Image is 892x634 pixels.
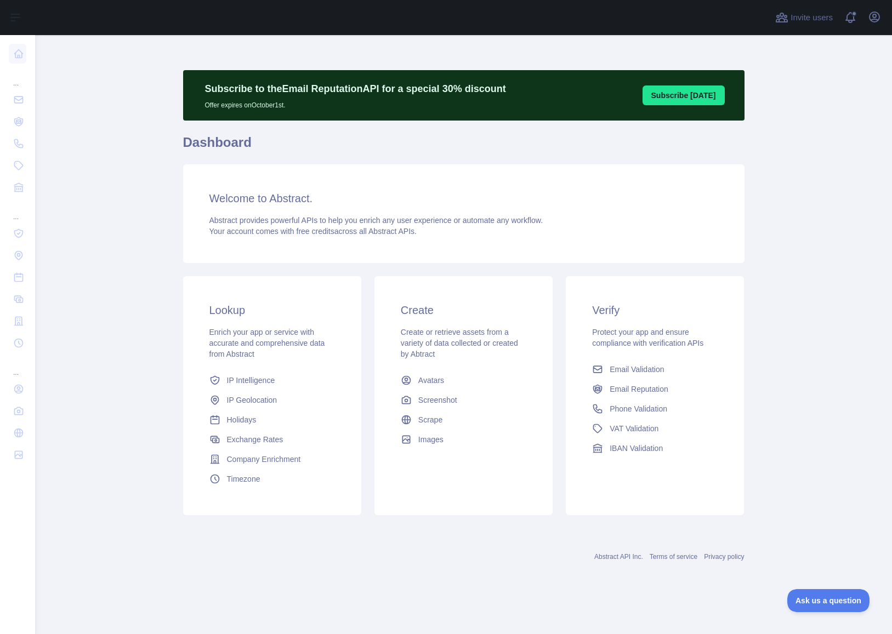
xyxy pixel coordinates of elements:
[205,370,339,390] a: IP Intelligence
[227,375,275,386] span: IP Intelligence
[209,227,417,236] span: Your account comes with across all Abstract APIs.
[205,81,506,96] p: Subscribe to the Email Reputation API for a special 30 % discount
[418,375,444,386] span: Avatars
[418,395,457,405] span: Screenshot
[205,410,339,430] a: Holidays
[704,553,744,561] a: Privacy policy
[610,384,668,395] span: Email Reputation
[588,419,722,438] a: VAT Validation
[205,469,339,489] a: Timezone
[9,66,26,88] div: ...
[610,403,667,414] span: Phone Validation
[396,390,531,410] a: Screenshot
[227,395,277,405] span: IP Geolocation
[183,134,745,160] h1: Dashboard
[643,85,725,105] button: Subscribe [DATE]
[9,199,26,221] div: ...
[610,423,658,434] span: VAT Validation
[610,443,663,454] span: IBAN Validation
[396,370,531,390] a: Avatars
[787,589,870,612] iframe: Toggle Customer Support
[418,434,444,445] span: Images
[401,328,518,358] span: Create or retrieve assets from a variety of data collected or created by Abtract
[588,379,722,399] a: Email Reputation
[209,302,335,318] h3: Lookup
[592,328,703,347] span: Protect your app and ensure compliance with verification APIs
[227,414,257,425] span: Holidays
[791,12,833,24] span: Invite users
[209,328,325,358] span: Enrich your app or service with accurate and comprehensive data from Abstract
[588,359,722,379] a: Email Validation
[209,191,718,206] h3: Welcome to Abstract.
[227,473,260,484] span: Timezone
[227,454,301,465] span: Company Enrichment
[592,302,718,318] h3: Verify
[209,216,543,225] span: Abstract provides powerful APIs to help you enrich any user experience or automate any workflow.
[588,399,722,419] a: Phone Validation
[401,302,526,318] h3: Create
[9,355,26,377] div: ...
[418,414,442,425] span: Scrape
[205,96,506,110] p: Offer expires on October 1st.
[396,430,531,449] a: Images
[773,9,835,26] button: Invite users
[650,553,697,561] a: Terms of service
[205,430,339,449] a: Exchange Rates
[227,434,283,445] span: Exchange Rates
[205,449,339,469] a: Company Enrichment
[205,390,339,410] a: IP Geolocation
[610,364,664,375] span: Email Validation
[297,227,334,236] span: free credits
[588,438,722,458] a: IBAN Validation
[594,553,643,561] a: Abstract API Inc.
[396,410,531,430] a: Scrape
